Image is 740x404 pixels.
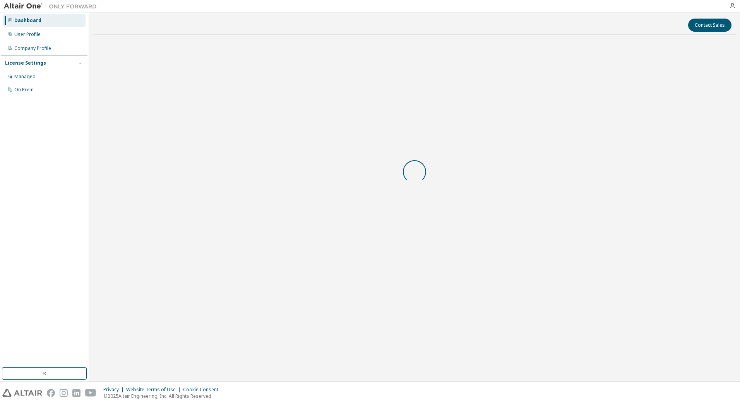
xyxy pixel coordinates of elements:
img: Altair One [4,2,101,10]
img: altair_logo.svg [2,389,42,397]
div: User Profile [14,31,41,38]
img: youtube.svg [85,389,96,397]
div: On Prem [14,87,34,93]
div: Company Profile [14,45,51,51]
div: Privacy [103,387,126,393]
img: linkedin.svg [72,389,81,397]
button: Contact Sales [688,19,731,32]
p: © 2025 Altair Engineering, Inc. All Rights Reserved. [103,393,223,399]
div: Dashboard [14,17,41,24]
img: facebook.svg [47,389,55,397]
div: License Settings [5,60,46,66]
div: Website Terms of Use [126,387,183,393]
div: Managed [14,74,36,80]
img: instagram.svg [60,389,68,397]
div: Cookie Consent [183,387,223,393]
